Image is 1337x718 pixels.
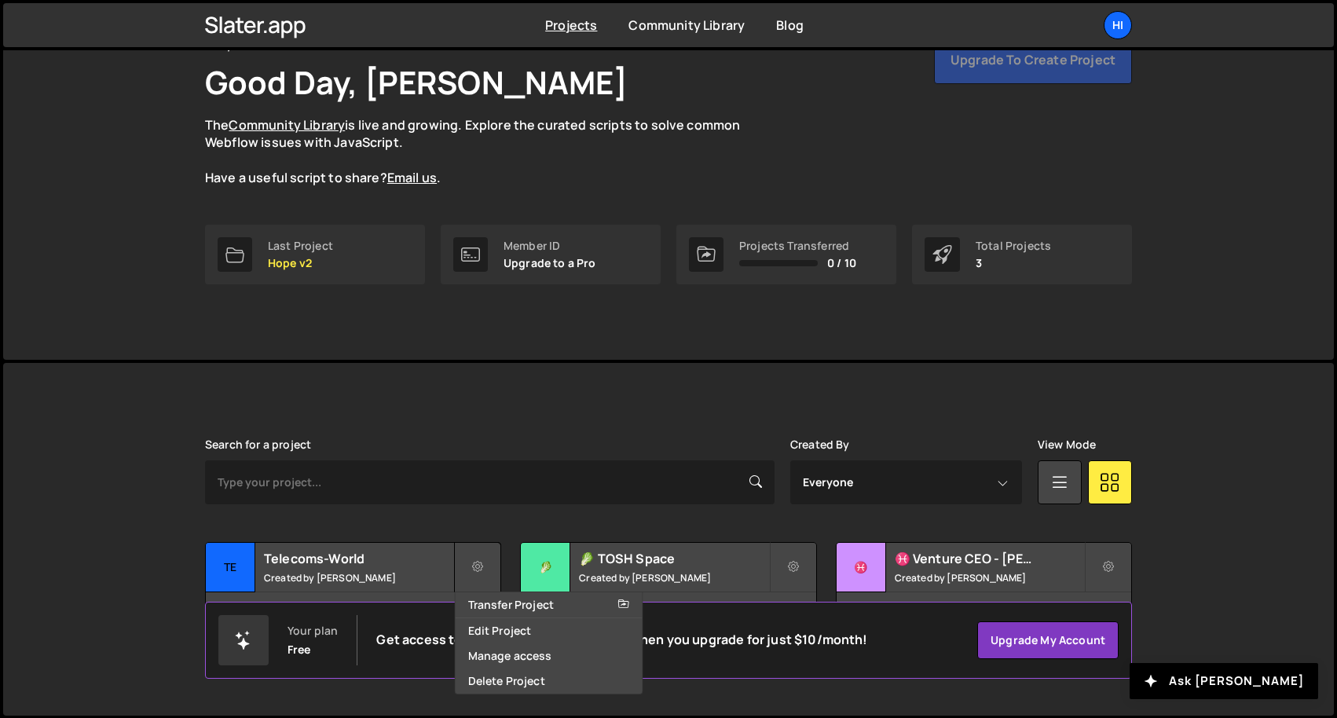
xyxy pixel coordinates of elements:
a: Projects [545,16,597,34]
label: View Mode [1038,438,1096,451]
a: Transfer Project [456,592,643,617]
p: The is live and growing. Explore the curated scripts to solve common Webflow issues with JavaScri... [205,116,771,187]
a: Community Library [628,16,745,34]
h2: 🥬 TOSH Space [579,550,768,567]
small: Created by [PERSON_NAME] [264,571,453,584]
div: 3 pages, last updated by [PERSON_NAME] [DATE] [521,592,815,639]
div: Your plan [288,625,338,637]
div: Te [206,543,255,592]
h2: Telecoms-World [264,550,453,567]
div: 🥬 [521,543,570,592]
a: Edit Project [456,618,643,643]
div: 37 pages, last updated by [DATE] [206,592,500,639]
div: Member ID [504,240,596,252]
div: Last Project [268,240,333,252]
p: 3 [976,257,1051,269]
div: Total Projects [976,240,1051,252]
a: Delete Project [456,669,643,694]
label: Search for a project [205,438,311,451]
span: 0 / 10 [827,257,856,269]
div: 3 pages, last updated by [PERSON_NAME] [DATE] [837,592,1131,639]
a: Te Telecoms-World Created by [PERSON_NAME] 37 pages, last updated by [DATE] [205,542,501,640]
a: ♓ ♓ Venture CEO - [PERSON_NAME] Created by [PERSON_NAME] 3 pages, last updated by [PERSON_NAME] [... [836,542,1132,640]
h2: Get access to when you upgrade for just $10/month! [376,632,867,647]
a: 🥬 🥬 TOSH Space Created by [PERSON_NAME] 3 pages, last updated by [PERSON_NAME] [DATE] [520,542,816,640]
input: Type your project... [205,460,775,504]
a: Hi [1104,11,1132,39]
div: Projects Transferred [739,240,856,252]
small: Created by [PERSON_NAME] [579,571,768,584]
small: Created by [PERSON_NAME] [895,571,1084,584]
p: Hope v2 [268,257,333,269]
h2: ♓ Venture CEO - [PERSON_NAME] [895,550,1084,567]
div: Free [288,643,311,656]
a: Community Library [229,116,345,134]
h1: Good Day, [PERSON_NAME] [205,60,628,104]
a: Upgrade my account [977,621,1119,659]
label: Created By [790,438,850,451]
p: Upgrade to a Pro [504,257,596,269]
a: Last Project Hope v2 [205,225,425,284]
div: ♓ [837,543,886,592]
a: Email us [387,169,437,186]
a: Blog [776,16,804,34]
a: Manage access [456,643,643,669]
button: Ask [PERSON_NAME] [1130,663,1318,699]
